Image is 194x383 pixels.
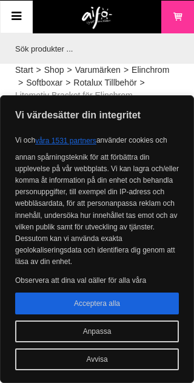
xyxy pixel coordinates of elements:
button: Anpassa [15,320,179,342]
a: Softboxar [26,76,62,89]
button: Avvisa [15,348,179,370]
span: > [36,64,41,76]
input: Sök produkter ... [9,33,179,64]
a: Start [15,64,33,76]
p: Vi och använder cookies och annan spårningsteknik för att förbättra din upplevelse på vår webbpla... [15,130,179,268]
a: Rotalux Tillbehör [73,76,136,89]
button: Acceptera alla [15,293,179,314]
a: Varumärken [75,64,121,76]
span: Litemotiv Bracket för Elinchrom [15,89,133,102]
span: > [65,76,70,89]
p: Observera att dina val gäller för alla våra underdomäner. När du har gett ditt samtycke kommer en... [15,275,179,356]
span: > [18,76,23,89]
a: Elinchrom [132,64,169,76]
button: våra 1531 partners [35,130,96,152]
a: Shop [44,64,64,76]
img: logo.png [82,7,113,30]
p: Vi värdesätter din integritet [1,108,193,123]
span: > [140,76,145,89]
span: > [67,64,72,76]
span: > [124,64,129,76]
